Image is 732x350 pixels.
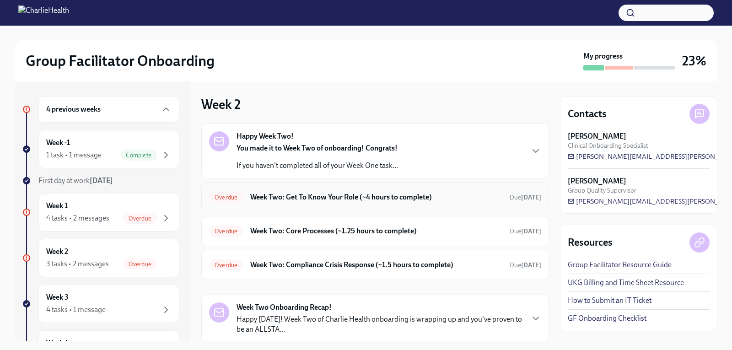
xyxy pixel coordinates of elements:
[521,227,541,235] strong: [DATE]
[209,190,541,205] a: OverdueWeek Two: Get To Know Your Role (~4 hours to complete)Due[DATE]
[46,305,106,315] div: 4 tasks • 1 message
[510,227,541,236] span: September 16th, 2025 09:00
[521,194,541,201] strong: [DATE]
[46,104,101,114] h6: 4 previous weeks
[22,285,179,323] a: Week 34 tasks • 1 message
[46,259,109,269] div: 3 tasks • 2 messages
[568,278,684,288] a: UKG Billing and Time Sheet Resource
[568,186,636,195] span: Group Quality Supervisor
[123,215,157,222] span: Overdue
[568,176,626,186] strong: [PERSON_NAME]
[209,194,243,201] span: Overdue
[46,247,68,257] h6: Week 2
[22,130,179,168] a: Week -11 task • 1 messageComplete
[250,226,502,236] h6: Week Two: Core Processes (~1.25 hours to complete)
[209,228,243,235] span: Overdue
[568,131,626,141] strong: [PERSON_NAME]
[120,152,157,159] span: Complete
[123,261,157,268] span: Overdue
[250,260,502,270] h6: Week Two: Compliance Crisis Response (~1.5 hours to complete)
[46,138,70,148] h6: Week -1
[237,131,294,141] strong: Happy Week Two!
[46,292,69,302] h6: Week 3
[568,236,613,249] h4: Resources
[46,213,109,223] div: 4 tasks • 2 messages
[38,176,113,185] span: First day at work
[510,261,541,269] span: September 16th, 2025 09:00
[237,161,398,171] p: If you haven't completed all of your Week One task...
[46,338,69,348] h6: Week 4
[26,52,215,70] h2: Group Facilitator Onboarding
[201,96,241,113] h3: Week 2
[583,51,623,61] strong: My progress
[510,227,541,235] span: Due
[568,296,651,306] a: How to Submit an IT Ticket
[209,224,541,238] a: OverdueWeek Two: Core Processes (~1.25 hours to complete)Due[DATE]
[209,258,541,272] a: OverdueWeek Two: Compliance Crisis Response (~1.5 hours to complete)Due[DATE]
[510,261,541,269] span: Due
[510,194,541,201] span: Due
[237,302,332,312] strong: Week Two Onboarding Recap!
[209,262,243,269] span: Overdue
[18,5,69,20] img: CharlieHealth
[237,314,523,334] p: Happy [DATE]! Week Two of Charlie Health onboarding is wrapping up and you've proven to be an ALL...
[22,193,179,232] a: Week 14 tasks • 2 messagesOverdue
[568,141,648,150] span: Clinical Onboarding Specialist
[237,144,398,152] strong: You made it to Week Two of onboarding! Congrats!
[568,107,607,121] h4: Contacts
[682,53,706,69] h3: 23%
[38,96,179,123] div: 4 previous weeks
[568,260,672,270] a: Group Facilitator Resource Guide
[568,313,646,323] a: GF Onboarding Checklist
[90,176,113,185] strong: [DATE]
[22,239,179,277] a: Week 23 tasks • 2 messagesOverdue
[521,261,541,269] strong: [DATE]
[510,193,541,202] span: September 16th, 2025 09:00
[46,150,102,160] div: 1 task • 1 message
[22,176,179,186] a: First day at work[DATE]
[250,192,502,202] h6: Week Two: Get To Know Your Role (~4 hours to complete)
[46,201,68,211] h6: Week 1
